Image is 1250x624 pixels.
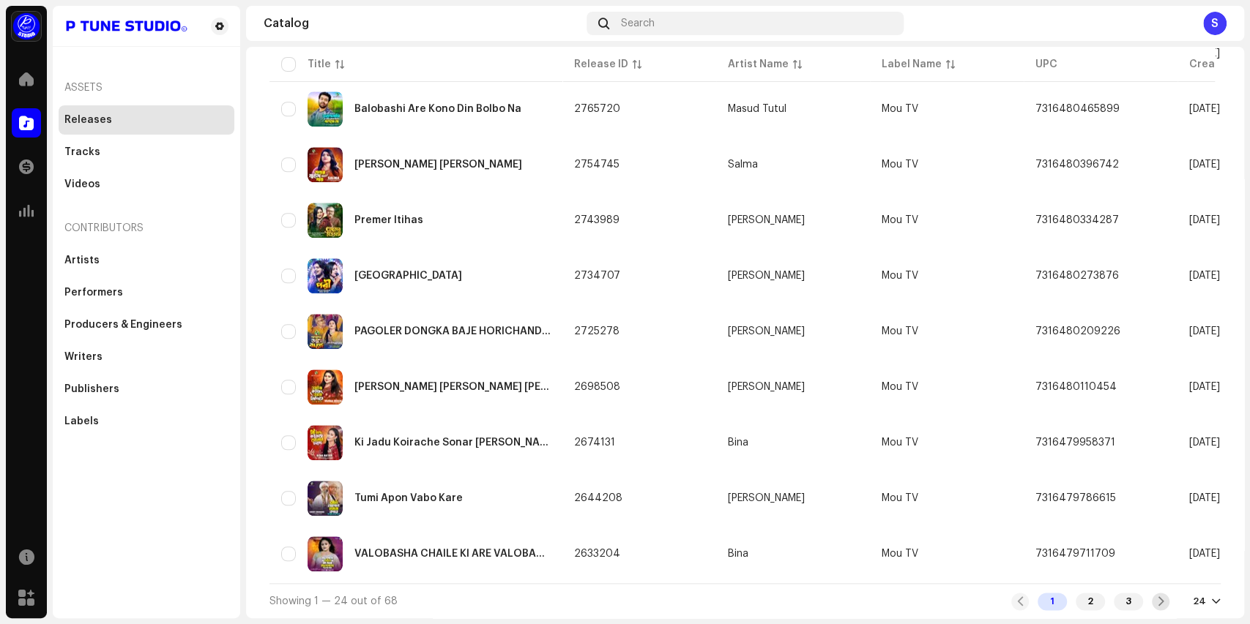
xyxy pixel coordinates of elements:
[64,416,99,427] div: Labels
[1035,549,1115,559] span: 7316479711709
[1189,493,1220,503] span: Feb 1, 2025
[574,549,620,559] span: 2633204
[882,57,942,72] div: Label Name
[64,383,119,395] div: Publishers
[354,549,551,559] div: VALOBASHA CHAILE KI ARE VALOBASHA PAWA JAY
[621,18,655,29] span: Search
[728,326,805,337] div: [PERSON_NAME]
[728,493,858,503] span: Shafi Mondol
[1035,493,1116,503] span: 7316479786615
[12,12,41,41] img: a1dd4b00-069a-4dd5-89ed-38fbdf7e908f
[1076,593,1105,610] div: 2
[728,104,858,114] span: Masud Tutul
[1035,104,1120,114] span: 7316480465899
[728,159,858,170] span: Salma
[1035,215,1119,225] span: 7316480334287
[64,287,123,298] div: Performers
[59,170,234,199] re-m-nav-item: Videos
[308,258,343,293] img: 6f9f65b5-8a3c-4576-8297-d2d2fdce7722
[1189,549,1220,559] span: Jan 24, 2025
[354,215,423,225] div: Premer Itihas
[882,493,918,503] span: Mou TV
[1189,215,1220,225] span: Apr 2, 2025
[64,255,100,266] div: Artists
[1035,326,1120,337] span: 7316480209226
[308,369,343,405] img: 29c60d09-fc1d-49a4-a0e8-eeb69c730eab
[354,437,551,448] div: Ki Jadu Koirache Sonar Chande
[1035,271,1119,281] span: 7316480273876
[59,105,234,135] re-m-nav-item: Releases
[728,326,858,337] span: Fazlur Rahman Babu
[59,211,234,246] re-a-nav-header: Contributors
[354,326,551,337] div: PAGOLER DONGKA BAJE HORICHAND BOLE
[574,326,620,337] span: 2725278
[882,437,918,448] span: Mou TV
[882,271,918,281] span: Mou TV
[59,246,234,275] re-m-nav-item: Artists
[574,104,620,114] span: 2765720
[574,271,620,281] span: 2734707
[308,314,343,349] img: 6d697777-73b4-4eed-a113-d19ebb361fb7
[59,70,234,105] div: Assets
[59,375,234,404] re-m-nav-item: Publishers
[728,437,858,448] span: Bina
[308,425,343,460] img: 31c24364-f3ac-4c3d-af15-04d088abf600
[354,104,521,114] div: Balobashi Are Kono Din Bolbo Na
[728,382,858,392] span: Munia Moon
[728,57,789,72] div: Artist Name
[728,437,748,448] div: Bina
[728,493,805,503] div: [PERSON_NAME]
[1189,382,1220,392] span: Mar 10, 2025
[308,91,343,127] img: e14aca83-fbf9-4192-83f3-931aeec29a7b
[308,536,343,571] img: 45f3df6b-3aa6-4d07-818a-79c470eac29b
[1189,159,1220,170] span: Apr 10, 2025
[574,159,620,170] span: 2754745
[354,159,522,170] div: ANTOR JOILA JAY
[1189,326,1220,337] span: Mar 20, 2025
[1189,271,1220,281] span: Mar 27, 2025
[1038,593,1067,610] div: 1
[1114,593,1143,610] div: 3
[728,159,758,170] div: Salma
[59,278,234,307] re-m-nav-item: Performers
[64,146,100,158] div: Tracks
[1189,104,1220,114] span: Apr 17, 2025
[882,104,918,114] span: Mou TV
[354,271,462,281] div: PORI
[728,549,748,559] div: Bina
[1193,595,1206,607] div: 24
[354,382,551,392] div: Aiba Koiya Aj Nishite Keno Bondhu Ailina
[64,18,187,35] img: 4a01500c-8103-42f4-b7f9-01936f9e99d0
[308,57,331,72] div: Title
[308,203,343,238] img: d405d95c-a996-46d0-b462-07c5a2b430c8
[1035,437,1115,448] span: 7316479958371
[882,382,918,392] span: Mou TV
[574,215,620,225] span: 2743989
[308,147,343,182] img: 7cde1e8f-b69b-443c-b16d-e67b78997ff7
[574,382,620,392] span: 2698508
[728,271,858,281] span: Akash Mahmud
[882,326,918,337] span: Mou TV
[728,549,858,559] span: Bina
[728,215,858,225] span: Fazlur Rahman Babu
[728,104,786,114] div: Masud Tutul
[882,159,918,170] span: Mou TV
[728,382,805,392] div: [PERSON_NAME]
[64,351,103,363] div: Writers
[64,178,100,190] div: Videos
[728,215,805,225] div: [PERSON_NAME]
[269,596,398,606] span: Showing 1 — 24 out of 68
[574,493,622,503] span: 2644208
[59,310,234,339] re-m-nav-item: Producers & Engineers
[64,319,182,331] div: Producers & Engineers
[59,138,234,167] re-m-nav-item: Tracks
[264,18,581,29] div: Catalog
[1189,437,1220,448] span: Feb 20, 2025
[1035,159,1119,170] span: 7316480396742
[308,481,343,516] img: 81d30842-1e9c-46ed-9f07-95cc43aebd90
[882,215,918,225] span: Mou TV
[574,57,628,72] div: Release ID
[882,549,918,559] span: Mou TV
[64,114,112,126] div: Releases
